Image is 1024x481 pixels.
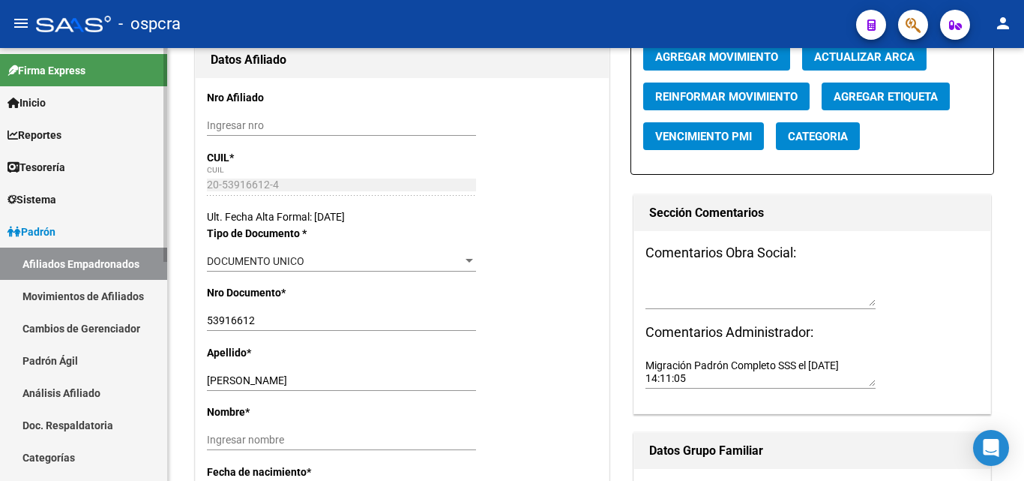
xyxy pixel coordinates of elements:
h1: Sección Comentarios [649,201,975,225]
span: Reportes [7,127,61,143]
h3: Comentarios Obra Social: [645,242,979,263]
div: Ult. Fecha Alta Formal: [DATE] [207,209,597,225]
span: Firma Express [7,62,85,79]
p: Nro Afiliado [207,89,324,106]
span: Reinformar Movimiento [655,90,798,104]
mat-icon: person [994,14,1012,32]
h1: Datos Afiliado [211,48,594,72]
button: Reinformar Movimiento [643,83,810,110]
button: Vencimiento PMI [643,122,764,150]
button: Actualizar ARCA [802,43,927,71]
p: Tipo de Documento * [207,225,324,242]
span: Actualizar ARCA [814,50,915,64]
span: Agregar Movimiento [655,50,778,64]
span: Tesorería [7,159,65,176]
span: Vencimiento PMI [655,130,752,143]
button: Agregar Movimiento [643,43,790,71]
button: Agregar Etiqueta [822,83,950,110]
h1: Datos Grupo Familiar [649,439,975,463]
div: Open Intercom Messenger [973,430,1009,466]
p: Apellido [207,344,324,361]
mat-icon: menu [12,14,30,32]
span: DOCUMENTO UNICO [207,255,304,267]
span: Categoria [788,130,848,143]
span: Padrón [7,224,55,240]
span: - ospcra [118,8,181,41]
p: Fecha de nacimiento [207,464,324,480]
span: Sistema [7,191,56,208]
span: Agregar Etiqueta [834,90,938,104]
p: Nro Documento [207,284,324,301]
p: CUIL [207,149,324,166]
p: Nombre [207,404,324,420]
button: Categoria [776,122,860,150]
h3: Comentarios Administrador: [645,322,979,343]
span: Inicio [7,95,46,111]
